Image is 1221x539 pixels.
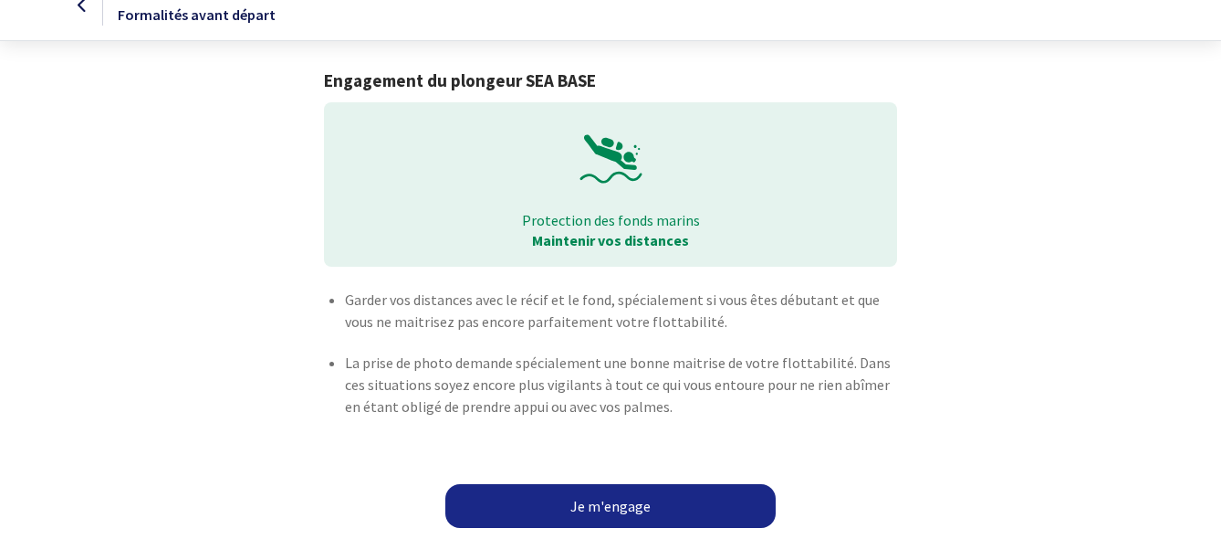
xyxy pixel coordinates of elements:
p: Protection des fonds marins [337,210,883,230]
a: Je m'engage [445,484,776,528]
h1: Engagement du plongeur SEA BASE [324,70,896,91]
p: Garder vos distances avec le récif et le fond, spécialement si vous êtes débutant et que vous ne ... [345,289,896,333]
p: La prise de photo demande spécialement une bonne maitrise de votre flottabilité. Dans ces situati... [345,352,896,417]
strong: Maintenir vos distances [532,231,689,249]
